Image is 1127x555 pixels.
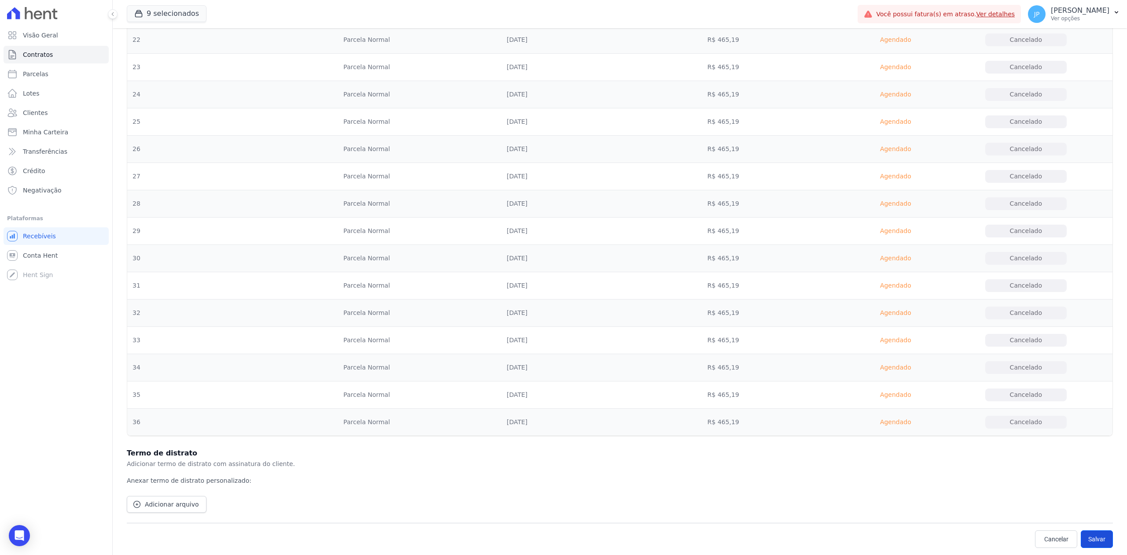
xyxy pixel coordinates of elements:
a: Minha Carteira [4,123,109,141]
div: Cancelado [985,115,1067,128]
td: 29 [127,218,338,245]
div: Agendado [856,115,935,128]
div: Cancelado [985,197,1067,210]
td: 33 [127,327,338,354]
a: Cancelar [1035,530,1077,548]
div: Agendado [856,388,935,401]
td: [DATE] [501,354,702,381]
td: R$ 465,19 [702,108,851,136]
td: Parcela Normal [338,81,501,108]
a: Contratos [4,46,109,63]
td: 34 [127,354,338,381]
td: 30 [127,245,338,272]
td: R$ 465,19 [702,354,851,381]
td: [DATE] [501,409,702,436]
span: Você possui fatura(s) em atraso. [876,10,1015,19]
div: Agendado [856,197,935,210]
td: R$ 465,19 [702,218,851,245]
td: R$ 465,19 [702,54,851,81]
td: R$ 465,19 [702,300,851,327]
td: 35 [127,381,338,409]
div: Cancelado [985,361,1067,374]
a: Parcelas [4,65,109,83]
span: Negativação [23,186,62,195]
div: Agendado [856,279,935,292]
td: Parcela Normal [338,300,501,327]
span: Minha Carteira [23,128,68,137]
button: 9 selecionados [127,5,206,22]
button: JP [PERSON_NAME] Ver opções [1021,2,1127,26]
div: Cancelado [985,252,1067,265]
td: Parcela Normal [338,26,501,54]
td: Parcela Normal [338,354,501,381]
td: [DATE] [501,26,702,54]
td: [DATE] [501,136,702,163]
p: Adicionar termo de distrato com assinatura do cliente. [127,459,1113,469]
div: Plataformas [7,213,105,224]
td: 36 [127,409,338,436]
div: Agendado [856,61,935,74]
span: Crédito [23,166,45,175]
td: [DATE] [501,54,702,81]
td: [DATE] [501,327,702,354]
span: Recebíveis [23,232,56,240]
td: R$ 465,19 [702,136,851,163]
td: R$ 465,19 [702,381,851,409]
span: Transferências [23,147,67,156]
td: Parcela Normal [338,163,501,190]
a: Transferências [4,143,109,160]
td: 25 [127,108,338,136]
div: Agendado [856,252,935,265]
div: Cancelado [985,61,1067,74]
div: Cancelado [985,225,1067,237]
td: 28 [127,190,338,218]
td: 32 [127,300,338,327]
td: [DATE] [501,272,702,300]
td: [DATE] [501,163,702,190]
a: Negativação [4,181,109,199]
div: Agendado [856,170,935,183]
td: R$ 465,19 [702,272,851,300]
div: Cancelado [985,33,1067,46]
td: [DATE] [501,300,702,327]
span: Cancelar [1044,535,1068,544]
div: Cancelado [985,307,1067,319]
td: 31 [127,272,338,300]
td: 27 [127,163,338,190]
a: Recebíveis [4,227,109,245]
a: Lotes [4,85,109,102]
td: Parcela Normal [338,272,501,300]
div: Cancelado [985,388,1067,401]
div: Agendado [856,33,935,46]
a: Conta Hent [4,247,109,264]
div: Agendado [856,225,935,237]
div: Open Intercom Messenger [9,525,30,546]
td: [DATE] [501,190,702,218]
div: Agendado [856,143,935,155]
a: Adicionar arquivo [127,496,206,513]
td: [DATE] [501,108,702,136]
div: Agendado [856,361,935,374]
td: Parcela Normal [338,108,501,136]
td: Parcela Normal [338,381,501,409]
button: Salvar [1081,530,1113,548]
span: Adicionar arquivo [145,500,199,509]
td: 22 [127,26,338,54]
div: Agendado [856,416,935,429]
td: Parcela Normal [338,245,501,272]
td: 24 [127,81,338,108]
td: Parcela Normal [338,218,501,245]
td: Parcela Normal [338,190,501,218]
div: Cancelado [985,334,1067,347]
td: [DATE] [501,381,702,409]
a: Ver detalhes [976,11,1015,18]
span: Conta Hent [23,251,58,260]
td: Parcela Normal [338,54,501,81]
td: Parcela Normal [338,409,501,436]
td: R$ 465,19 [702,26,851,54]
td: 26 [127,136,338,163]
div: Agendado [856,334,935,347]
div: Cancelado [985,279,1067,292]
td: R$ 465,19 [702,327,851,354]
td: R$ 465,19 [702,245,851,272]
